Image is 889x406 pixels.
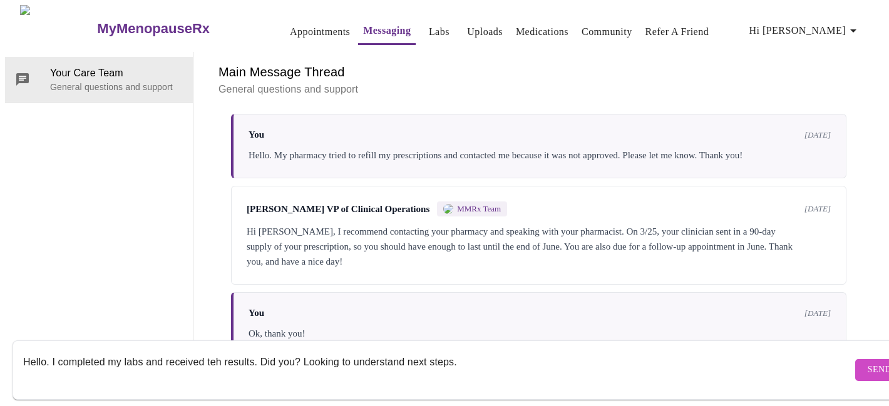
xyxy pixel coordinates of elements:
div: Ok, thank you! [249,326,831,341]
button: Community [577,19,637,44]
a: Medications [516,23,568,41]
button: Medications [511,19,573,44]
button: Hi [PERSON_NAME] [744,18,866,43]
span: [DATE] [804,130,831,140]
button: Messaging [358,18,416,45]
div: Hi [PERSON_NAME], I recommend contacting your pharmacy and speaking with your pharmacist. On 3/25... [247,224,831,269]
div: Your Care TeamGeneral questions and support [5,57,193,102]
button: Uploads [462,19,508,44]
span: Hi [PERSON_NAME] [749,22,861,39]
a: Labs [429,23,450,41]
div: Hello. My pharmacy tried to refill my prescriptions and contacted me because it was not approved.... [249,148,831,163]
textarea: Send a message about your appointment [23,350,852,390]
a: Community [582,23,632,41]
p: General questions and support [50,81,183,93]
span: MMRx Team [457,204,501,214]
img: MyMenopauseRx Logo [20,5,96,52]
h3: MyMenopauseRx [97,21,210,37]
a: MyMenopauseRx [96,7,260,51]
a: Uploads [467,23,503,41]
a: Refer a Friend [645,23,709,41]
img: MMRX [443,204,453,214]
span: [DATE] [804,204,831,214]
span: You [249,129,264,140]
span: Your Care Team [50,66,183,81]
a: Messaging [363,22,411,39]
p: General questions and support [218,82,859,97]
h6: Main Message Thread [218,62,859,82]
span: You [249,308,264,318]
button: Appointments [285,19,355,44]
span: [PERSON_NAME] VP of Clinical Operations [247,204,429,215]
span: [DATE] [804,308,831,318]
a: Appointments [290,23,350,41]
button: Labs [419,19,459,44]
button: Refer a Friend [640,19,714,44]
